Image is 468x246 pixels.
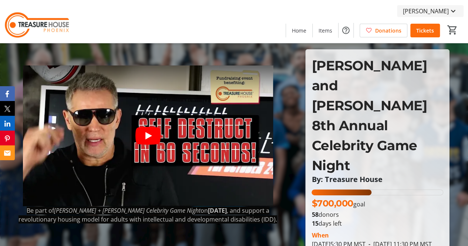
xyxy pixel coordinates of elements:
[360,24,407,37] a: Donations
[312,189,443,195] div: 45.53235142857143% of fundraising goal reached
[339,23,353,38] button: Help
[286,24,312,37] a: Home
[18,206,277,223] span: , and support a revolutionary housing model for adults with intellectual and developmental disabi...
[312,219,318,228] span: 15
[446,23,459,37] button: Cart
[375,27,401,34] span: Donations
[135,127,161,145] button: Play video
[54,206,201,215] em: [PERSON_NAME] + [PERSON_NAME] Celebrity Game Night
[397,5,464,17] button: [PERSON_NAME]
[319,27,332,34] span: Items
[312,219,443,228] p: days left
[312,210,443,219] p: donors
[27,206,54,215] span: Be part of
[312,231,329,240] div: When
[312,210,318,219] b: 58
[312,198,353,209] span: $700,000
[4,3,70,40] img: Treasure House's Logo
[208,206,227,215] strong: [DATE]
[201,206,208,215] span: on
[312,55,443,175] p: [PERSON_NAME] and [PERSON_NAME] 8th Annual Celebrity Game Night
[312,175,443,183] p: By: Treasure House
[312,197,365,210] p: goal
[410,24,440,37] a: Tickets
[403,7,449,16] span: [PERSON_NAME]
[416,27,434,34] span: Tickets
[313,24,338,37] a: Items
[292,27,306,34] span: Home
